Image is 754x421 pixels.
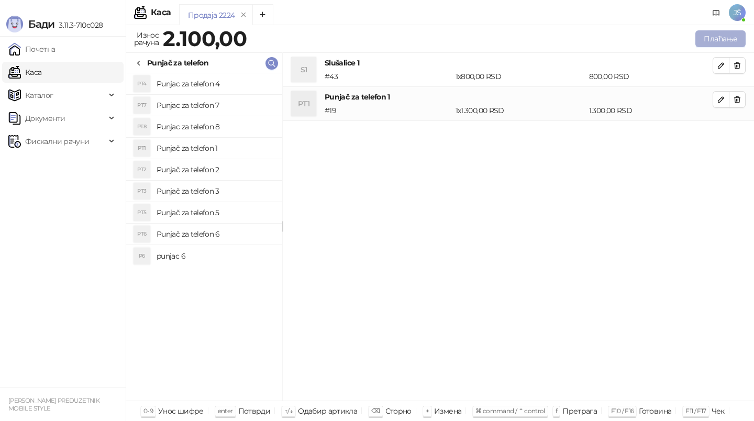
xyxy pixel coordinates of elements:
[298,404,357,418] div: Одабир артикла
[134,140,150,157] div: PT1
[252,4,273,25] button: Add tab
[163,26,247,51] strong: 2.100,00
[453,71,587,82] div: 1 x 800,00 RSD
[218,407,233,415] span: enter
[238,404,271,418] div: Потврди
[134,75,150,92] div: PT4
[708,4,725,21] a: Документација
[157,140,274,157] h4: Punjač za telefon 1
[147,57,208,69] div: Punjač za telefon
[143,407,153,415] span: 0-9
[25,85,53,106] span: Каталог
[8,62,41,83] a: Каса
[556,407,557,415] span: f
[126,73,282,401] div: grid
[54,20,103,30] span: 3.11.3-710c028
[562,404,597,418] div: Претрага
[385,404,412,418] div: Сторно
[587,71,715,82] div: 800,00 RSD
[134,204,150,221] div: PT5
[685,407,706,415] span: F11 / F17
[325,91,713,103] h4: Punjač za telefon 1
[134,97,150,114] div: PT7
[8,397,99,412] small: [PERSON_NAME] PREDUZETNIK MOBILE STYLE
[25,131,89,152] span: Фискални рачуни
[157,118,274,135] h4: Punjac za telefon 8
[291,91,316,116] div: PT1
[453,105,587,116] div: 1 x 1.300,00 RSD
[284,407,293,415] span: ↑/↓
[434,404,461,418] div: Измена
[6,16,23,32] img: Logo
[587,105,715,116] div: 1.300,00 RSD
[157,248,274,264] h4: punjac 6
[371,407,380,415] span: ⌫
[151,8,171,17] div: Каса
[157,75,274,92] h4: Punjac za telefon 4
[157,97,274,114] h4: Punjac za telefon 7
[237,10,250,19] button: remove
[157,226,274,242] h4: Punjač za telefon 6
[475,407,545,415] span: ⌘ command / ⌃ control
[695,30,746,47] button: Плаћање
[426,407,429,415] span: +
[134,183,150,200] div: PT3
[729,4,746,21] span: JŠ
[611,407,634,415] span: F10 / F16
[157,183,274,200] h4: Punjač za telefon 3
[291,57,316,82] div: S1
[323,71,453,82] div: # 43
[157,161,274,178] h4: Punjač za telefon 2
[132,28,161,49] div: Износ рачуна
[8,39,56,60] a: Почетна
[323,105,453,116] div: # 19
[325,57,713,69] h4: Slušalice 1
[25,108,65,129] span: Документи
[188,9,235,21] div: Продаја 2224
[134,248,150,264] div: P6
[158,404,204,418] div: Унос шифре
[639,404,671,418] div: Готовина
[712,404,725,418] div: Чек
[157,204,274,221] h4: Punjač za telefon 5
[28,18,54,30] span: Бади
[134,118,150,135] div: PT8
[134,226,150,242] div: PT6
[134,161,150,178] div: PT2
